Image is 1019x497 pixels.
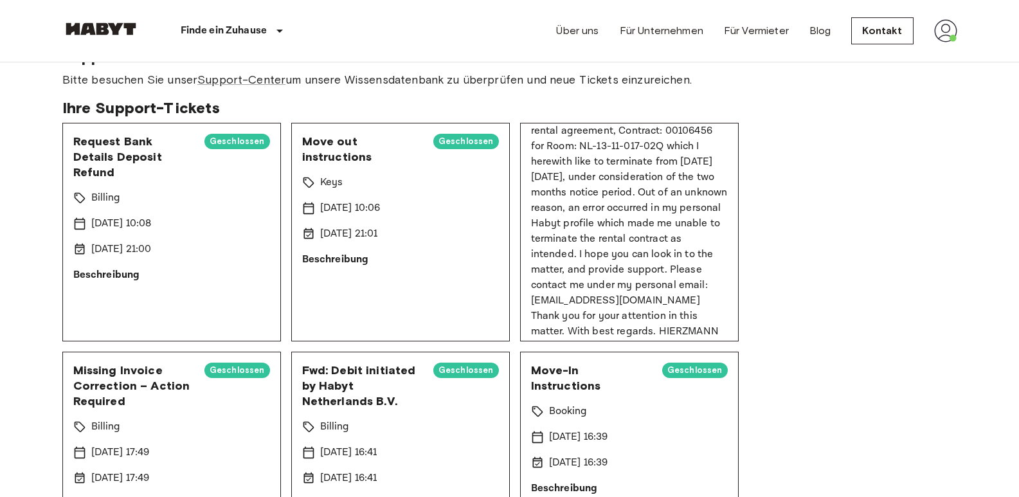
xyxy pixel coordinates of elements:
[197,73,285,87] a: Support-Center
[724,23,789,39] a: Für Vermieter
[62,98,957,118] span: Ihre Support-Tickets
[320,445,377,460] p: [DATE] 16:41
[204,364,270,377] span: Geschlossen
[320,175,343,190] p: Keys
[91,445,150,460] p: [DATE] 17:49
[433,364,499,377] span: Geschlossen
[302,134,423,165] span: Move out instructions
[531,363,652,393] span: Move-In Instructions
[809,23,831,39] a: Blog
[662,364,728,377] span: Geschlossen
[302,252,499,267] p: Beschreibung
[556,23,599,39] a: Über uns
[433,135,499,148] span: Geschlossen
[181,23,267,39] p: Finde ein Zuhause
[531,77,728,401] p: Dear [DEMOGRAPHIC_DATA] and Gentleman of the Habyt support team. I am contacting you in regards o...
[62,71,957,88] span: Bitte besuchen Sie unser um unsere Wissensdatenbank zu überprüfen und neue Tickets einzureichen.
[549,404,588,419] p: Booking
[531,481,728,496] p: Beschreibung
[73,267,270,283] p: Beschreibung
[320,471,377,486] p: [DATE] 16:41
[320,201,381,216] p: [DATE] 10:06
[320,226,378,242] p: [DATE] 21:01
[934,19,957,42] img: avatar
[204,135,270,148] span: Geschlossen
[302,363,423,409] span: Fwd: Debit initiated by Habyt Netherlands B.V.
[549,429,608,445] p: [DATE] 16:39
[73,134,194,180] span: Request Bank Details Deposit Refund
[91,242,152,257] p: [DATE] 21:00
[851,17,913,44] a: Kontakt
[91,190,121,206] p: Billing
[91,419,121,435] p: Billing
[91,471,150,486] p: [DATE] 17:49
[73,363,194,409] span: Missing Invoice Correction – Action Required
[620,23,703,39] a: Für Unternehmen
[549,455,608,471] p: [DATE] 16:39
[91,216,152,231] p: [DATE] 10:08
[320,419,350,435] p: Billing
[62,23,140,35] img: Habyt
